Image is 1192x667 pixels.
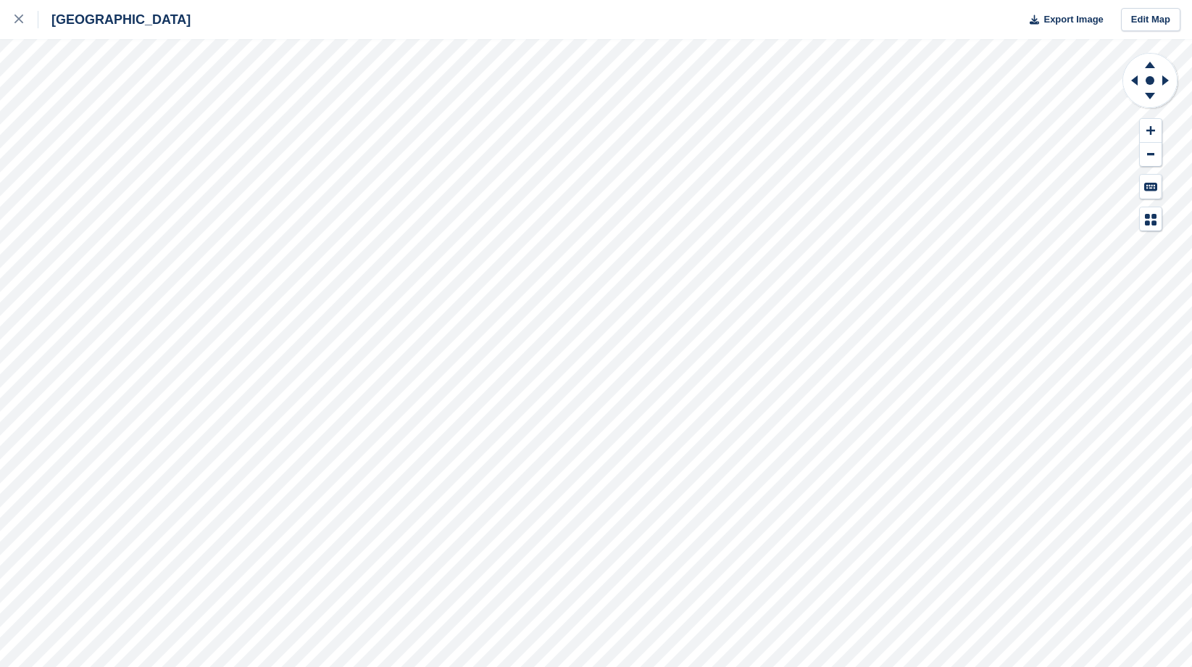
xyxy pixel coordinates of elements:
span: Export Image [1043,12,1103,27]
button: Zoom In [1140,119,1162,143]
div: [GEOGRAPHIC_DATA] [38,11,191,28]
a: Edit Map [1121,8,1180,32]
button: Zoom Out [1140,143,1162,167]
button: Keyboard Shortcuts [1140,175,1162,199]
button: Export Image [1021,8,1104,32]
button: Map Legend [1140,207,1162,231]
